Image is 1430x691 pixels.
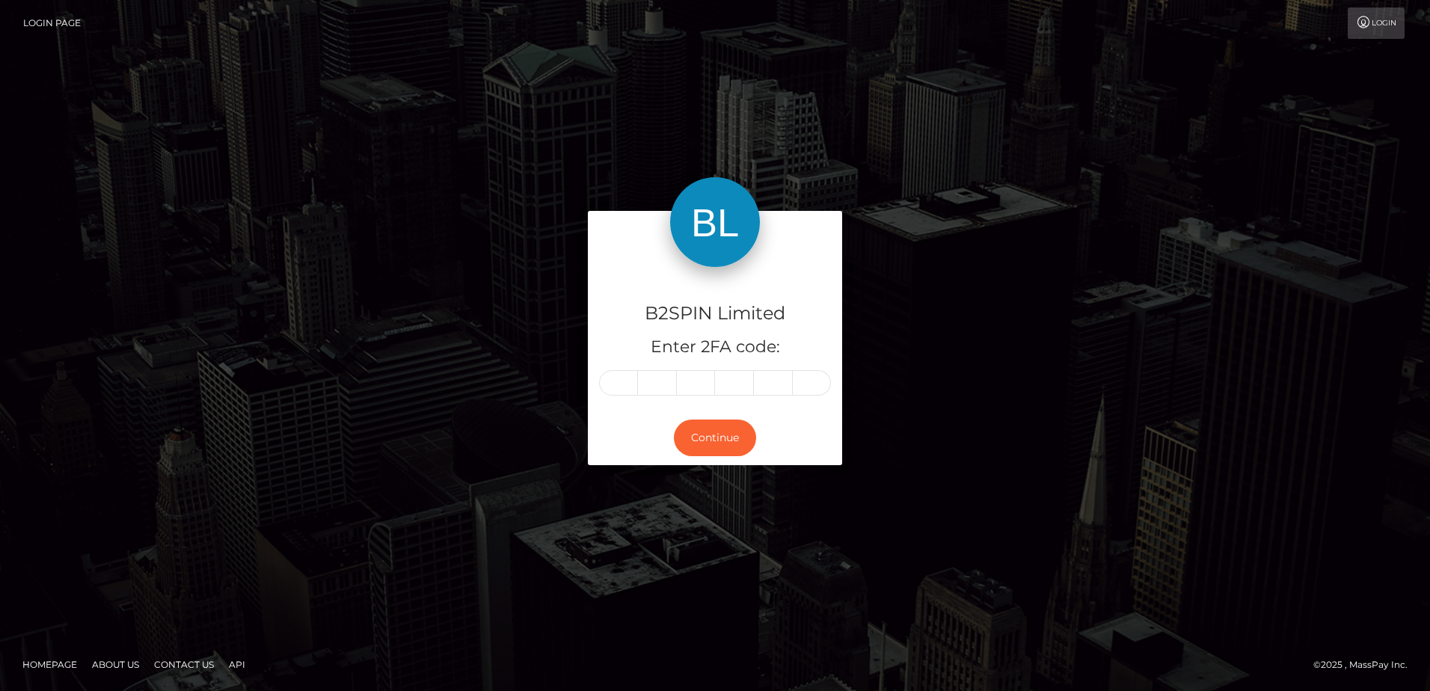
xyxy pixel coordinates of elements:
[148,653,220,676] a: Contact Us
[674,420,756,456] button: Continue
[670,177,760,267] img: B2SPIN Limited
[23,7,81,39] a: Login Page
[86,653,145,676] a: About Us
[1313,657,1419,673] div: © 2025 , MassPay Inc.
[16,653,83,676] a: Homepage
[599,336,831,359] h5: Enter 2FA code:
[223,653,251,676] a: API
[1348,7,1405,39] a: Login
[599,301,831,327] h4: B2SPIN Limited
